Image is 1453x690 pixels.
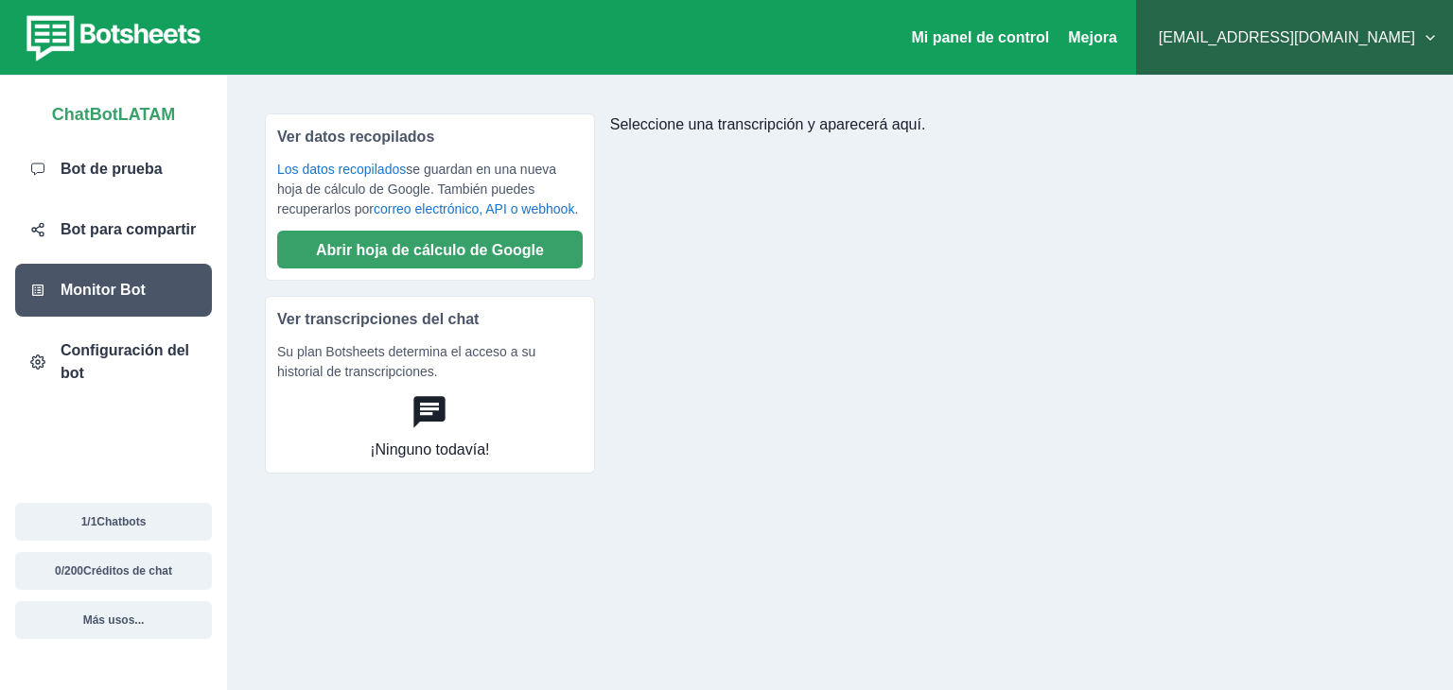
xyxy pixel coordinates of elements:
[87,515,90,528] font: /
[277,344,535,379] font: Su plan Botsheets determina el acceso a su historial de transcripciones.
[1151,19,1438,57] button: [EMAIL_ADDRESS][DOMAIN_NAME]
[574,201,578,216] font: .
[61,342,189,381] font: Configuración del bot
[277,231,583,268] button: Abrir hoja de cálculo de Google
[61,564,64,578] font: /
[61,221,196,237] font: Bot para compartir
[374,201,574,216] a: correo electrónico, API o webhook
[61,161,163,177] font: Bot de prueba
[83,613,145,627] font: Más usos...
[52,105,175,124] font: ChatBotLATAM
[316,242,544,258] font: Abrir hoja de cálculo de Google
[83,564,172,578] font: Créditos de chat
[610,116,926,132] font: Seleccione una transcripción y aparecerá aquí.
[370,441,489,457] font: ¡Ninguno todavía!
[55,564,61,578] font: 0
[277,162,556,216] font: se guardan en una nueva hoja de cálculo de Google. También puedes recuperarlos por
[15,601,212,639] button: Más usos...
[277,240,583,256] a: Abrir hoja de cálculo de Google
[911,29,1049,45] a: Mi panel de control
[15,503,212,541] button: 1/1Chatbots
[96,515,146,528] font: Chatbots
[15,552,212,590] button: 0/200Créditos de chat
[64,564,83,578] font: 200
[61,282,146,298] font: Monitor Bot
[15,11,206,64] img: botsheets-logo.png
[81,515,88,528] font: 1
[277,129,434,145] font: Ver datos recopilados
[277,162,406,177] a: Los datos recopilados
[1068,29,1117,45] font: Mejora
[91,515,97,528] font: 1
[277,311,479,327] font: Ver transcripciones del chat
